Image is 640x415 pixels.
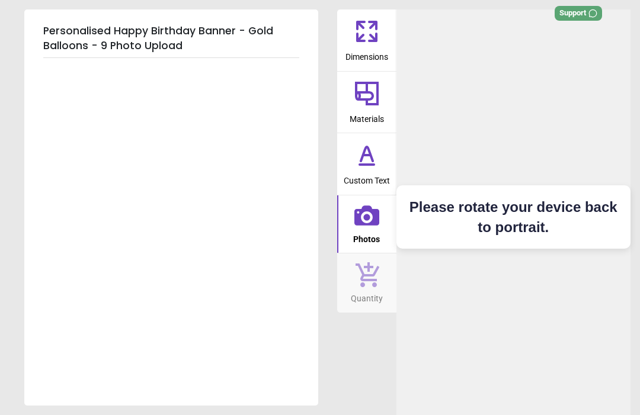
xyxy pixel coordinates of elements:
[344,169,390,187] span: Custom Text
[408,197,619,237] h2: Please rotate your device back to portrait.
[337,9,396,71] button: Dimensions
[337,195,396,253] button: Photos
[350,108,384,126] span: Materials
[337,72,396,133] button: Materials
[555,6,602,21] div: Support
[43,19,299,58] h5: Personalised Happy Birthday Banner - Gold Balloons - 9 Photo Upload
[337,133,396,195] button: Custom Text
[337,253,396,313] button: Quantity
[345,46,388,63] span: Dimensions
[353,228,380,246] span: Photos
[351,287,383,305] span: Quantity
